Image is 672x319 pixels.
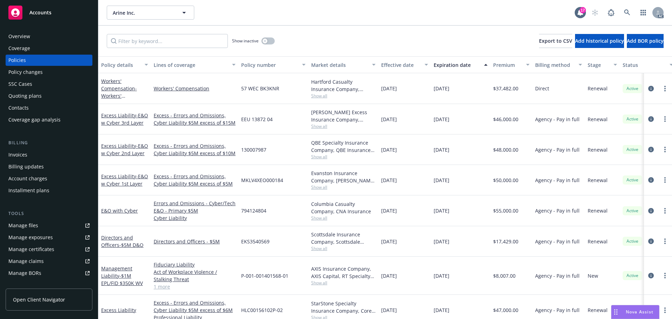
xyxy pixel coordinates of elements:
[434,238,449,245] span: [DATE]
[6,256,92,267] a: Manage claims
[588,306,608,314] span: Renewal
[588,176,608,184] span: Renewal
[6,185,92,196] a: Installment plans
[107,34,228,48] input: Filter by keyword...
[29,10,51,15] span: Accounts
[311,265,376,280] div: AXIS Insurance Company, AXIS Capital, RT Specialty Insurance Services, LLC (RSG Specialty, LLC)
[6,3,92,22] a: Accounts
[575,34,624,48] button: Add historical policy
[6,55,92,66] a: Policies
[154,85,236,92] a: Workers' Compensation
[588,85,608,92] span: Renewal
[535,61,574,69] div: Billing method
[8,90,42,102] div: Quoting plans
[6,220,92,231] a: Manage files
[154,261,236,268] a: Fiduciary Liability
[625,238,639,244] span: Active
[539,34,572,48] button: Export to CSV
[311,245,376,251] span: Show all
[8,161,44,172] div: Billing updates
[151,56,238,73] button: Lines of coverage
[434,61,480,69] div: Expiration date
[101,265,143,286] a: Management Liability
[532,56,585,73] button: Billing method
[8,220,38,231] div: Manage files
[8,173,47,184] div: Account charges
[535,272,580,279] span: Agency - Pay in full
[8,114,61,125] div: Coverage gap analysis
[107,6,194,20] button: Arine Inc.
[13,296,65,303] span: Open Client Navigator
[6,232,92,243] span: Manage exposures
[647,84,655,93] a: circleInformation
[8,31,30,42] div: Overview
[381,146,397,153] span: [DATE]
[381,176,397,184] span: [DATE]
[434,116,449,123] span: [DATE]
[8,185,49,196] div: Installment plans
[311,78,376,93] div: Hartford Casualty Insurance Company, Hartford Insurance Group
[8,102,29,113] div: Contacts
[241,116,273,123] span: EEU 13872 04
[434,306,449,314] span: [DATE]
[585,56,620,73] button: Stage
[625,116,639,122] span: Active
[241,238,269,245] span: EKS3540569
[661,306,669,314] a: more
[381,85,397,92] span: [DATE]
[311,300,376,314] div: StarStone Specialty Insurance Company, Core Specialty, Amwins
[154,173,236,187] a: Excess - Errors and Omissions, Cyber Liability $5M excess of $5M
[381,272,397,279] span: [DATE]
[232,38,259,44] span: Show inactive
[381,207,397,214] span: [DATE]
[154,299,236,314] a: Excess - Errors and Omissions, Cyber Liability $5M excess of $6M
[241,207,266,214] span: 794124804
[119,242,143,248] span: - $5M D&O
[620,6,634,20] a: Search
[625,177,639,183] span: Active
[308,56,378,73] button: Market details
[8,232,53,243] div: Manage exposures
[241,61,298,69] div: Policy number
[493,238,518,245] span: $17,429.00
[625,208,639,214] span: Active
[8,279,62,291] div: Summary of insurance
[101,143,148,157] a: Excess Liability
[381,61,420,69] div: Effective date
[311,169,376,184] div: Evanston Insurance Company, [PERSON_NAME] Insurance
[588,238,608,245] span: Renewal
[647,115,655,123] a: circleInformation
[378,56,431,73] button: Effective date
[580,7,586,13] div: 17
[661,271,669,280] a: more
[6,279,92,291] a: Summary of insurance
[241,176,283,184] span: MKLV4XEO000184
[434,272,449,279] span: [DATE]
[434,207,449,214] span: [DATE]
[101,234,143,248] a: Directors and Officers
[311,231,376,245] div: Scottsdale Insurance Company, Scottsdale Insurance Company (Nationwide), RT Specialty Insurance S...
[647,145,655,154] a: circleInformation
[535,116,580,123] span: Agency - Pay in full
[661,237,669,245] a: more
[8,78,32,90] div: SSC Cases
[647,207,655,215] a: circleInformation
[154,112,236,126] a: Excess - Errors and Omissions, Cyber Liability $5M excess of $15M
[154,268,236,283] a: Act of Workplace Violence / Stalking Threat
[647,237,655,245] a: circleInformation
[6,244,92,255] a: Manage certificates
[493,306,518,314] span: $47,000.00
[154,283,236,290] a: 1 more
[8,244,54,255] div: Manage certificates
[154,61,228,69] div: Lines of coverage
[6,139,92,146] div: Billing
[623,61,665,69] div: Status
[154,142,236,157] a: Excess - Errors and Omissions, Cyber Liability $5M excess of $10M
[434,146,449,153] span: [DATE]
[311,184,376,190] span: Show all
[101,272,143,286] span: - $1M EPL/FID $350K WV
[434,85,449,92] span: [DATE]
[101,173,148,187] a: Excess Liability
[241,146,266,153] span: 130007987
[311,200,376,215] div: Columbia Casualty Company, CNA Insurance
